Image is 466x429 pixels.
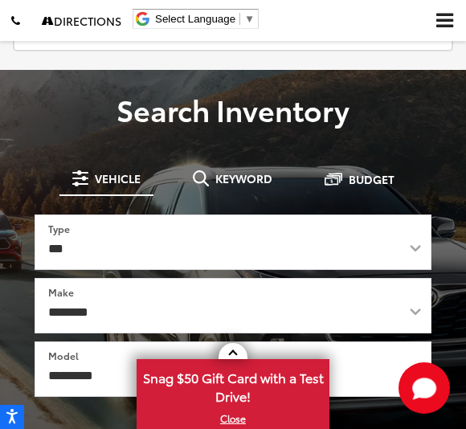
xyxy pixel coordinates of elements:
[239,13,240,25] span: ​
[215,173,272,184] span: Keyword
[244,13,255,25] span: ▼
[155,13,255,25] a: Select Language​
[12,93,454,125] h3: Search Inventory
[349,174,394,185] span: Budget
[48,222,70,235] label: Type
[155,13,235,25] span: Select Language
[95,173,141,184] span: Vehicle
[48,349,79,362] label: Model
[138,361,328,410] span: Snag $50 Gift Card with a Test Drive!
[399,362,450,414] svg: Start Chat
[31,1,133,42] a: Directions
[399,362,450,414] button: Toggle Chat Window
[48,285,74,299] label: Make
